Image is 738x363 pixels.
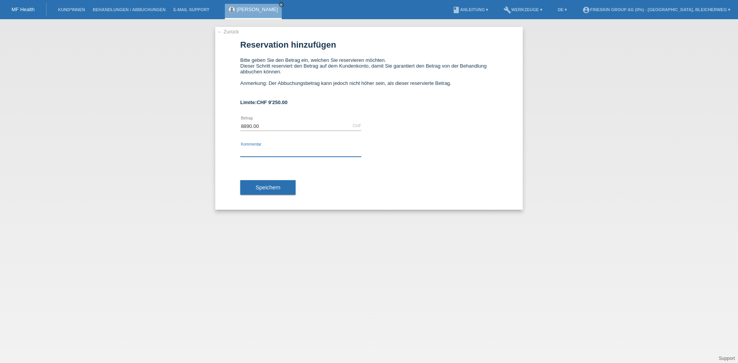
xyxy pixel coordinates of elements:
i: close [279,3,283,7]
a: [PERSON_NAME] [237,7,278,12]
a: DE ▾ [554,7,571,12]
a: buildWerkzeuge ▾ [500,7,546,12]
span: CHF 9'250.00 [257,99,288,105]
a: Behandlungen / Abbuchungen [89,7,170,12]
a: Support [719,356,735,361]
span: Speichern [256,184,280,191]
h1: Reservation hinzufügen [240,40,498,50]
a: Kund*innen [54,7,89,12]
a: close [279,2,284,7]
a: E-Mail Support [170,7,213,12]
b: Limite: [240,99,288,105]
a: ← Zurück [217,29,239,35]
div: CHF [352,123,361,128]
i: account_circle [582,6,590,14]
a: MF Health [12,7,35,12]
i: build [504,6,511,14]
a: account_circleFineSkin Group AG (0%) - [GEOGRAPHIC_DATA], Bleicherweg ▾ [578,7,734,12]
div: Bitte geben Sie den Betrag ein, welchen Sie reservieren möchten. Dieser Schritt reserviert den Be... [240,57,498,92]
i: book [452,6,460,14]
button: Speichern [240,180,296,195]
a: bookAnleitung ▾ [449,7,492,12]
